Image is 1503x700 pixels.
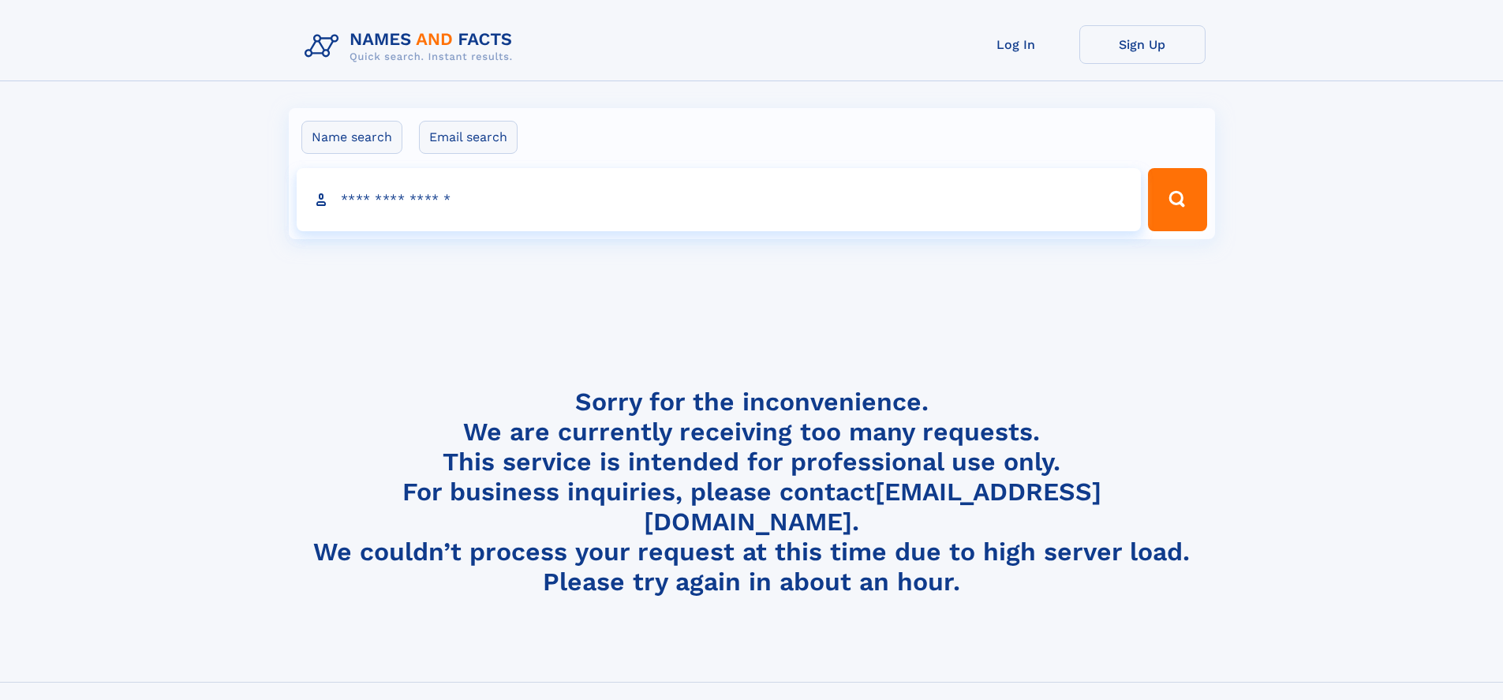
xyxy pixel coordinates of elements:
[298,387,1206,597] h4: Sorry for the inconvenience. We are currently receiving too many requests. This service is intend...
[1148,168,1206,231] button: Search Button
[644,477,1101,537] a: [EMAIL_ADDRESS][DOMAIN_NAME]
[419,121,518,154] label: Email search
[953,25,1079,64] a: Log In
[301,121,402,154] label: Name search
[1079,25,1206,64] a: Sign Up
[298,25,525,68] img: Logo Names and Facts
[297,168,1142,231] input: search input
